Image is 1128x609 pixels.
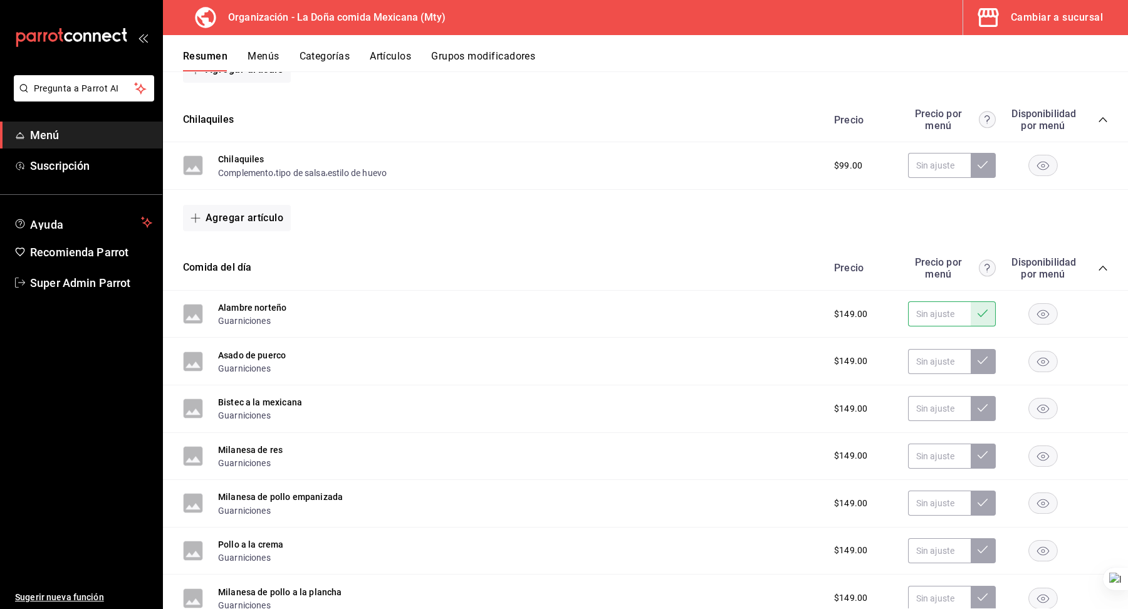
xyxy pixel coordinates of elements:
button: collapse-category-row [1098,115,1108,125]
button: open_drawer_menu [138,33,148,43]
span: Suscripción [30,157,152,174]
button: Comida del día [183,261,251,275]
button: collapse-category-row [1098,263,1108,273]
span: Pregunta a Parrot AI [34,82,135,95]
div: navigation tabs [183,50,1128,71]
button: Guarniciones [218,504,271,517]
span: $99.00 [834,159,862,172]
button: Asado de puerco [218,349,286,362]
span: $149.00 [834,308,867,321]
span: Super Admin Parrot [30,274,152,291]
button: Milanesa de pollo a la plancha [218,586,342,598]
button: Milanesa de pollo empanizada [218,491,343,503]
div: Cambiar a sucursal [1011,9,1103,26]
button: Agregar artículo [183,205,291,231]
span: Recomienda Parrot [30,244,152,261]
h3: Organización - La Doña comida Mexicana (Mty) [218,10,446,25]
span: Sugerir nueva función [15,591,152,604]
a: Pregunta a Parrot AI [9,91,154,104]
input: Sin ajuste [908,153,971,178]
button: estilo de huevo [328,167,387,179]
input: Sin ajuste [908,396,971,421]
div: Precio [822,262,902,274]
button: tipo de salsa [276,167,326,179]
button: Pregunta a Parrot AI [14,75,154,101]
button: Resumen [183,50,227,71]
button: Alambre norteño [218,301,286,314]
div: Disponibilidad por menú [1011,108,1074,132]
span: $149.00 [834,355,867,368]
button: Guarniciones [218,457,271,469]
button: Guarniciones [218,315,271,327]
input: Sin ajuste [908,538,971,563]
button: Artículos [370,50,411,71]
span: $149.00 [834,544,867,557]
input: Sin ajuste [908,349,971,374]
button: Chilaquiles [183,113,234,127]
button: Bistec a la mexicana [218,396,302,409]
button: Guarniciones [218,551,271,564]
input: Sin ajuste [908,444,971,469]
span: $149.00 [834,449,867,462]
div: Precio por menú [908,108,996,132]
span: Ayuda [30,215,136,230]
button: Milanesa de res [218,444,283,456]
div: Precio [822,114,902,126]
div: Disponibilidad por menú [1011,256,1074,280]
button: Grupos modificadores [431,50,535,71]
input: Sin ajuste [908,301,971,326]
div: , , [218,165,387,179]
div: Precio por menú [908,256,996,280]
button: Chilaquiles [218,153,264,165]
button: Guarniciones [218,362,271,375]
input: Sin ajuste [908,491,971,516]
span: Menú [30,127,152,143]
button: Complemento [218,167,274,179]
button: Pollo a la crema [218,538,283,551]
span: $149.00 [834,402,867,415]
span: $149.00 [834,497,867,510]
button: Guarniciones [218,409,271,422]
button: Menús [248,50,279,71]
span: $149.00 [834,591,867,605]
button: Categorías [300,50,350,71]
